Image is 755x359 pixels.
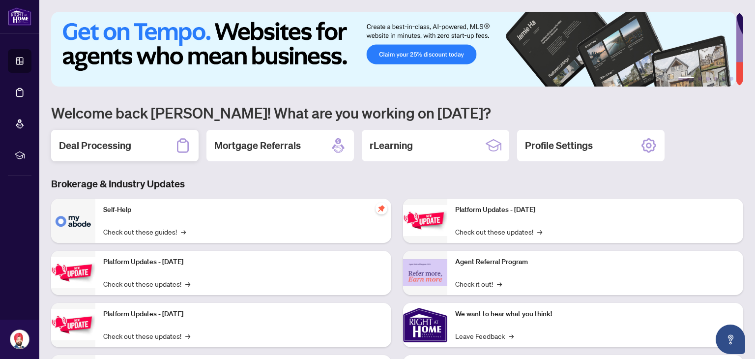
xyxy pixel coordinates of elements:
span: → [185,330,190,341]
img: logo [8,7,31,26]
button: 1 [678,77,694,81]
h2: rLearning [370,139,413,152]
button: 2 [698,77,702,81]
span: → [497,278,502,289]
button: 5 [722,77,726,81]
button: 6 [729,77,733,81]
a: Check out these guides!→ [103,226,186,237]
span: → [537,226,542,237]
h2: Mortgage Referrals [214,139,301,152]
span: pushpin [376,203,387,214]
img: We want to hear what you think! [403,303,447,347]
button: Open asap [716,325,745,354]
img: Platform Updates - June 23, 2025 [403,205,447,236]
img: Platform Updates - July 21, 2025 [51,309,95,340]
h1: Welcome back [PERSON_NAME]! What are you working on [DATE]? [51,103,743,122]
img: Agent Referral Program [403,259,447,286]
span: → [509,330,514,341]
h3: Brokerage & Industry Updates [51,177,743,191]
button: 4 [714,77,718,81]
p: Platform Updates - [DATE] [103,309,383,320]
img: Platform Updates - September 16, 2025 [51,257,95,288]
img: Slide 0 [51,12,736,87]
img: Profile Icon [10,330,29,349]
a: Check out these updates!→ [103,278,190,289]
h2: Deal Processing [59,139,131,152]
p: Platform Updates - [DATE] [455,205,735,215]
a: Check it out!→ [455,278,502,289]
p: We want to hear what you think! [455,309,735,320]
span: → [185,278,190,289]
span: → [181,226,186,237]
p: Platform Updates - [DATE] [103,257,383,268]
a: Check out these updates!→ [455,226,542,237]
img: Self-Help [51,199,95,243]
p: Agent Referral Program [455,257,735,268]
h2: Profile Settings [525,139,593,152]
a: Leave Feedback→ [455,330,514,341]
a: Check out these updates!→ [103,330,190,341]
button: 3 [706,77,710,81]
p: Self-Help [103,205,383,215]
